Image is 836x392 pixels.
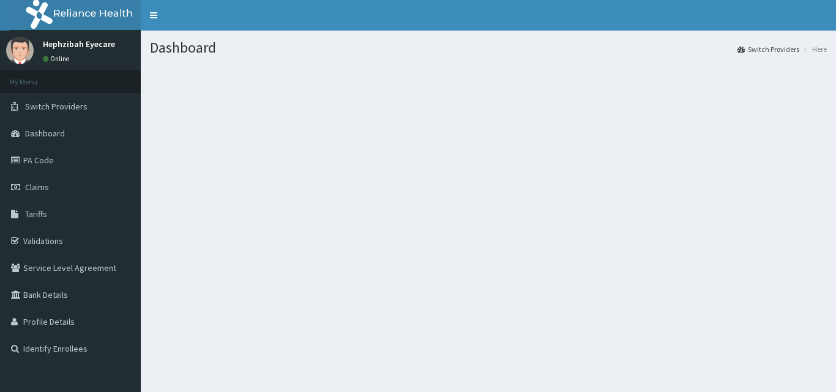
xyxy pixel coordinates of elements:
[737,44,799,54] a: Switch Providers
[43,54,72,63] a: Online
[25,209,47,220] span: Tariffs
[25,101,88,112] span: Switch Providers
[43,40,115,48] p: Hephzibah Eyecare
[6,37,34,64] img: User Image
[801,44,827,54] li: Here
[25,182,49,193] span: Claims
[25,128,65,139] span: Dashboard
[150,40,827,56] h1: Dashboard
